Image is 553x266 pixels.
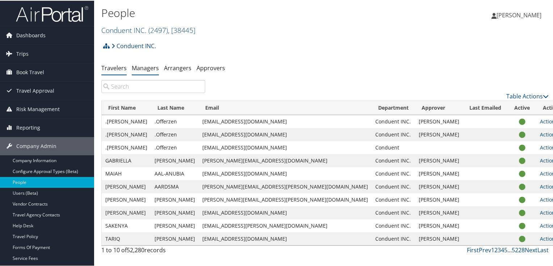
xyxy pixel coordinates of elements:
td: [PERSON_NAME] [415,193,463,206]
span: Company Admin [16,136,56,155]
td: MAIAH [102,166,151,180]
h1: People [101,5,400,20]
td: [PERSON_NAME] [415,127,463,140]
span: ( 2497 ) [148,25,168,34]
td: Conduent [372,140,415,153]
td: [EMAIL_ADDRESS][DOMAIN_NAME] [199,127,372,140]
a: 2 [494,245,498,253]
td: AAL-ANUBIA [151,166,199,180]
td: [PERSON_NAME] [102,206,151,219]
a: Conduent INC. [101,25,195,34]
img: airportal-logo.png [16,5,88,22]
td: [PERSON_NAME] [415,180,463,193]
span: , [ 38445 ] [168,25,195,34]
td: SAKENYA [102,219,151,232]
td: [EMAIL_ADDRESS][DOMAIN_NAME] [199,166,372,180]
td: Conduent INC. [372,206,415,219]
td: [EMAIL_ADDRESS][DOMAIN_NAME] [199,114,372,127]
a: Approvers [197,63,225,71]
td: [PERSON_NAME] [102,193,151,206]
span: Trips [16,44,29,62]
td: Conduent INC. [372,114,415,127]
td: Conduent INC. [372,180,415,193]
a: Prev [479,245,491,253]
span: Travel Approval [16,81,54,99]
a: Arrangers [164,63,191,71]
td: .Offerzen [151,114,199,127]
a: Next [525,245,537,253]
td: [PERSON_NAME] [415,114,463,127]
span: Reporting [16,118,40,136]
td: .[PERSON_NAME] [102,140,151,153]
td: Conduent INC. [372,232,415,245]
a: First [467,245,479,253]
a: [PERSON_NAME] [491,4,549,25]
a: Table Actions [506,92,549,100]
td: GABRIELLA [102,153,151,166]
td: Conduent INC. [372,193,415,206]
td: [PERSON_NAME] [415,153,463,166]
th: Department: activate to sort column ascending [372,100,415,114]
span: Dashboards [16,26,46,44]
td: [PERSON_NAME][EMAIL_ADDRESS][DOMAIN_NAME] [199,153,372,166]
td: [EMAIL_ADDRESS][DOMAIN_NAME] [199,140,372,153]
span: 52,280 [127,245,144,253]
a: 3 [498,245,501,253]
span: [PERSON_NAME] [497,10,541,18]
a: 5228 [512,245,525,253]
span: … [507,245,512,253]
a: Last [537,245,549,253]
a: Conduent INC. [111,38,156,52]
a: Travelers [101,63,127,71]
td: .Offerzen [151,127,199,140]
th: First Name: activate to sort column ascending [102,100,151,114]
td: .[PERSON_NAME] [102,127,151,140]
td: [PERSON_NAME] [415,206,463,219]
td: [PERSON_NAME] [151,206,199,219]
td: [PERSON_NAME][EMAIL_ADDRESS][PERSON_NAME][DOMAIN_NAME] [199,193,372,206]
td: Conduent INC. [372,219,415,232]
a: Managers [132,63,159,71]
th: Last Emailed: activate to sort column ascending [463,100,508,114]
td: [EMAIL_ADDRESS][PERSON_NAME][DOMAIN_NAME] [199,219,372,232]
td: [EMAIL_ADDRESS][DOMAIN_NAME] [199,232,372,245]
td: [PERSON_NAME] [151,193,199,206]
td: [PERSON_NAME] [151,232,199,245]
td: AARDSMA [151,180,199,193]
td: Conduent INC. [372,153,415,166]
td: [PERSON_NAME] [415,232,463,245]
a: 1 [491,245,494,253]
td: [PERSON_NAME] [151,153,199,166]
td: .Offerzen [151,140,199,153]
td: [PERSON_NAME] [102,180,151,193]
th: Last Name: activate to sort column descending [151,100,199,114]
td: [PERSON_NAME] [415,219,463,232]
span: Book Travel [16,63,44,81]
td: .[PERSON_NAME] [102,114,151,127]
td: [PERSON_NAME] [415,166,463,180]
th: Approver [415,100,463,114]
td: TARIQ [102,232,151,245]
a: 5 [504,245,507,253]
span: Risk Management [16,100,60,118]
td: [EMAIL_ADDRESS][DOMAIN_NAME] [199,206,372,219]
td: Conduent INC. [372,127,415,140]
a: 4 [501,245,504,253]
td: [PERSON_NAME][EMAIL_ADDRESS][PERSON_NAME][DOMAIN_NAME] [199,180,372,193]
th: Email: activate to sort column ascending [199,100,372,114]
input: Search [101,79,205,92]
td: Conduent INC. [372,166,415,180]
td: [PERSON_NAME] [151,219,199,232]
div: 1 to 10 of records [101,245,205,257]
th: Active: activate to sort column ascending [508,100,536,114]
